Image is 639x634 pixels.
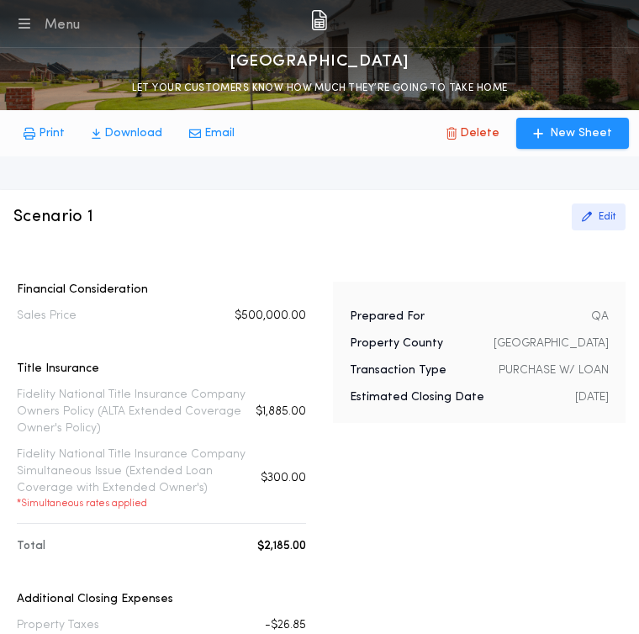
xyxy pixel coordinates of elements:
p: Total [17,538,45,555]
p: Fidelity National Title Insurance Company Simultaneous Issue (Extended Loan Coverage with Extende... [17,446,257,510]
p: New Sheet [550,125,612,142]
p: Additional Closing Expenses [17,591,306,608]
p: Estimated Closing Date [350,389,484,406]
p: Property Taxes [17,617,99,634]
button: Menu [13,12,80,35]
p: $2,185.00 [257,538,306,555]
p: Financial Consideration [17,282,306,299]
p: LET YOUR CUSTOMERS KNOW HOW MUCH THEY’RE GOING TO TAKE HOME [132,80,508,97]
p: Transaction Type [350,362,446,379]
p: [GEOGRAPHIC_DATA] [494,335,609,352]
p: -$26.85 [265,617,306,634]
p: Title Insurance [17,361,306,378]
p: Download [104,125,162,142]
p: $500,000.00 [235,308,306,325]
button: Download [78,119,176,149]
p: [DATE] [575,389,609,406]
p: Property County [350,335,443,352]
p: PURCHASE W/ LOAN [499,362,609,379]
p: Fidelity National Title Insurance Company Owners Policy (ALTA Extended Coverage Owner's Policy) [17,387,256,437]
h3: Scenario 1 [13,205,94,229]
p: Delete [460,125,499,142]
p: Edit [599,210,615,224]
p: QA [591,309,609,325]
p: Email [204,125,235,142]
p: $300.00 [261,470,306,487]
button: New Sheet [516,118,629,150]
button: Email [176,119,248,149]
p: Sales Price [17,308,77,325]
p: * Simultaneous rates applied [17,497,257,510]
p: [GEOGRAPHIC_DATA] [230,48,409,75]
button: Delete [433,118,513,150]
p: Print [39,125,65,142]
div: Menu [44,15,80,35]
p: Prepared For [350,309,425,325]
img: img [311,10,327,30]
p: $1,885.00 [256,404,306,420]
button: Print [10,119,78,149]
button: Edit [572,203,626,230]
